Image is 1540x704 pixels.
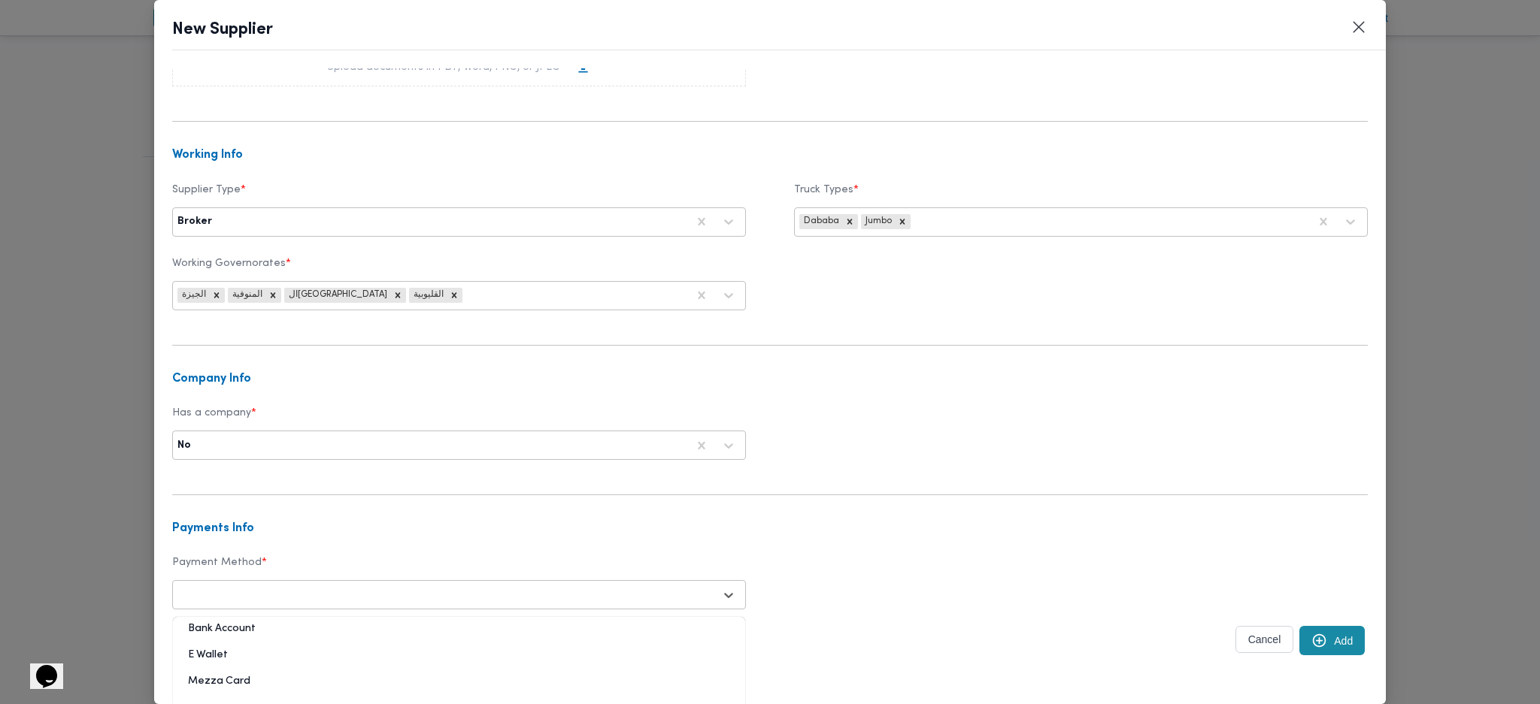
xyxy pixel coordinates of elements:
button: Add [1299,626,1365,655]
label: Payment Method [172,557,746,580]
label: Truck Types [794,184,1368,207]
div: القليوبية [409,288,446,303]
header: New Supplier [172,18,1404,50]
div: ال[GEOGRAPHIC_DATA] [284,288,390,303]
div: Remove الجيزة [208,288,225,303]
div: E Wallet [173,648,745,674]
div: المنوفية [228,288,265,303]
div: No [177,440,191,452]
div: Remove القاهرة [390,288,406,303]
button: Cancel [1235,626,1294,653]
div: Dababa [799,214,841,229]
div: Remove Dababa [841,214,858,229]
div: Mezza Card [173,674,745,700]
div: Remove القليوبية [446,288,462,303]
div: Jumbo [861,214,894,229]
div: الجيزة [177,288,208,303]
iframe: chat widget [15,644,63,689]
div: Bank Account [173,621,745,648]
h3: Company Info [172,373,1368,386]
label: Supplier Type [172,184,746,207]
label: Working Governorates [172,258,746,281]
div: Remove Jumbo [894,214,911,229]
div: Broker [177,216,212,228]
h3: Payments Info [172,522,1368,536]
label: Has a company [172,407,746,431]
h3: Working Info [172,149,1368,162]
button: Closes this modal window [1350,18,1368,36]
div: Remove المنوفية [265,288,281,303]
